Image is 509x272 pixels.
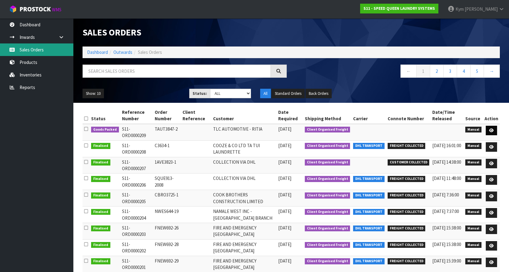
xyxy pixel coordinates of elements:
span: ProStock [20,5,51,13]
td: NWES644-19 [153,207,181,223]
span: FREIGHT COLLECTED [388,192,426,199]
span: FREIGHT COLLECTED [388,209,426,215]
span: [DATE] 7:36:00 [432,192,459,198]
th: Source [464,107,483,124]
a: ← [400,65,417,78]
td: 1AVE3823-1 [153,157,181,173]
span: [DATE] [278,143,291,148]
td: COLLECTION VIA DHL [212,173,277,190]
td: S11-ORD0000205 [120,190,153,207]
td: S11-ORD0000203 [120,223,153,239]
th: Date/Time Released [431,107,464,124]
span: Client Organised Freight [305,258,350,264]
span: FREIGHT COLLECTED [388,143,426,149]
th: Connote Number [386,107,431,124]
th: Reference Number [120,107,153,124]
td: COOK BROTHERS CONSTRUCTION LIMITED [212,190,277,207]
a: 2 [430,65,444,78]
span: Manual [465,127,481,133]
th: Status [90,107,120,124]
td: NAMALE WEST INC - [GEOGRAPHIC_DATA] BRANCH [212,207,277,223]
td: TLC AUTOMOTIVE - RITIA [212,124,277,140]
a: → [484,65,500,78]
th: Shipping Method [303,107,352,124]
nav: Page navigation [296,65,500,80]
span: [DATE] [278,159,291,165]
span: Finalised [91,192,110,199]
span: Finalised [91,225,110,232]
span: Client Organised Freight [305,176,350,182]
span: Finalised [91,176,110,182]
span: Client Organised Freight [305,192,350,199]
a: 3 [443,65,457,78]
td: S11-ORD0000209 [120,124,153,140]
a: Outwards [113,49,132,55]
span: CUSTOMER COLLECTED [388,159,430,166]
span: Client Organised Freight [305,242,350,248]
span: DHL TRANSPORT [353,176,385,182]
span: [DATE] 15:39:00 [432,258,461,264]
td: SQUE913-2008 [153,173,181,190]
span: DHL TRANSPORT [353,209,385,215]
td: CBRO3725-1 [153,190,181,207]
span: [DATE] [278,175,291,181]
span: Manual [465,225,481,232]
button: Back Orders [305,89,332,99]
span: FREIGHT COLLECTED [388,242,426,248]
td: C3634-1 [153,140,181,157]
span: [PERSON_NAME] [465,6,498,12]
th: Order Number [153,107,181,124]
span: FREIGHT COLLECTED [388,176,426,182]
td: S11-ORD0000202 [120,239,153,256]
span: [DATE] 15:38:00 [432,241,461,247]
span: Client Organised Freight [305,159,350,166]
h1: Sales Orders [83,28,287,37]
td: S11-ORD0000207 [120,157,153,173]
span: Manual [465,192,481,199]
th: Action [483,107,500,124]
td: FIRE AND EMERGENCY [GEOGRAPHIC_DATA] [212,239,277,256]
span: [DATE] [278,192,291,198]
span: Manual [465,258,481,264]
span: FREIGHT COLLECTED [388,225,426,232]
span: Finalised [91,242,110,248]
span: Client Organised Freight [305,225,350,232]
span: DHL TRANSPORT [353,192,385,199]
th: Client Reference [181,107,212,124]
span: [DATE] [278,258,291,264]
span: Finalised [91,209,110,215]
span: Manual [465,143,481,149]
span: [DATE] 11:48:00 [432,175,461,181]
span: Manual [465,176,481,182]
td: S11-ORD0000208 [120,140,153,157]
span: [DATE] 14:38:00 [432,159,461,165]
button: All [260,89,271,99]
td: FIRE AND EMERGENCY [GEOGRAPHIC_DATA] [212,223,277,239]
a: 1 [416,65,430,78]
span: [DATE] 16:01:00 [432,143,461,148]
td: FNEW692-28 [153,239,181,256]
td: COOZE & CO LTD TA TUI LAUNDRETTE [212,140,277,157]
input: Search sales orders [83,65,271,78]
span: Client Organised Freight [305,143,350,149]
span: Goods Packed [91,127,119,133]
span: DHL TRANSPORT [353,143,385,149]
span: DHL TRANSPORT [353,258,385,264]
span: [DATE] [278,126,291,132]
span: Finalised [91,258,110,264]
span: Client Organised Freight [305,127,350,133]
span: DHL TRANSPORT [353,242,385,248]
button: Show: 10 [83,89,104,99]
span: Manual [465,209,481,215]
span: [DATE] 15:38:00 [432,225,461,231]
td: S11-ORD0000206 [120,173,153,190]
span: Kym [456,6,464,12]
span: Client Organised Freight [305,209,350,215]
span: Finalised [91,159,110,166]
td: COLLECTION VIA DHL [212,157,277,173]
img: cube-alt.png [9,5,17,13]
span: Manual [465,159,481,166]
span: [DATE] [278,208,291,214]
td: FNEW692-26 [153,223,181,239]
span: [DATE] [278,241,291,247]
